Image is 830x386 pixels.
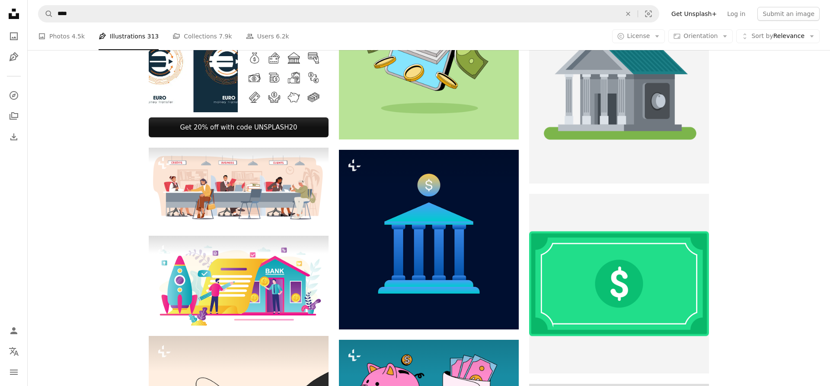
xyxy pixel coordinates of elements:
[149,23,238,112] img: Euro Modern money transfer emblem. Currency exchange concept
[683,32,718,39] span: Orientation
[72,32,85,41] span: 4.5k
[38,5,659,22] form: Find visuals sitewide
[722,7,750,21] a: Log in
[5,364,22,381] button: Menu
[666,7,722,21] a: Get Unsplash+
[5,5,22,24] a: Home — Unsplash
[246,22,289,50] a: Users 6.2k
[529,89,709,97] a: A simple illustration of a bank building.
[757,7,820,21] button: Submit an image
[529,4,709,184] img: A simple illustration of a bank building.
[5,28,22,45] a: Photos
[5,87,22,104] a: Explore
[149,277,329,285] a: Businessman signs loan agreement. Investment in a new startup. Bank building and business people....
[219,32,232,41] span: 7.9k
[239,23,329,112] img: Money and Finance Line Icons. Editable Stroke. Pixel Perfect. For Mobile and Web. Contains such i...
[736,29,820,43] button: Sort byRelevance
[5,322,22,339] a: Log in / Sign up
[668,29,733,43] button: Orientation
[529,194,709,373] img: A green dollar bill with a white dollar sign.
[529,279,709,287] a: A green dollar bill with a white dollar sign.
[149,148,329,226] img: People on Bank Office Reception. Characters Use Banking Finance Services. Client Talking to Manag...
[638,6,659,22] button: Visual search
[751,32,773,39] span: Sort by
[149,236,329,326] img: Businessman signs loan agreement. Investment in a new startup. Bank building and business people....
[149,182,329,190] a: People on Bank Office Reception. Characters Use Banking Finance Services. Client Talking to Manag...
[38,22,85,50] a: Photos 4.5k
[5,343,22,360] button: Language
[276,32,289,41] span: 6.2k
[627,32,650,39] span: License
[172,22,232,50] a: Collections 7.9k
[619,6,638,22] button: Clear
[5,48,22,66] a: Illustrations
[5,128,22,146] a: Download History
[751,32,804,41] span: Relevance
[38,6,53,22] button: Search Unsplash
[612,29,665,43] button: License
[339,150,519,329] img: a building with a dollar sign on top of it
[149,117,329,137] a: Get 20% off with code UNSPLASH20
[5,108,22,125] a: Collections
[339,235,519,243] a: a building with a dollar sign on top of it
